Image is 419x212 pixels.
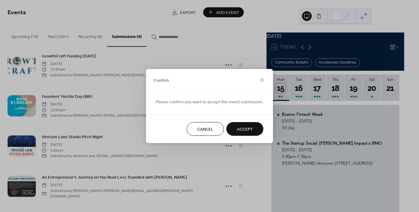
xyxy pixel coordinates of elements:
[156,99,263,105] span: Please confirm you want to accept this event submission.
[226,122,263,136] button: Accept
[237,126,253,133] span: Accept
[187,122,224,136] button: Cancel
[153,77,169,84] span: Confirm
[197,126,213,133] span: Cancel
